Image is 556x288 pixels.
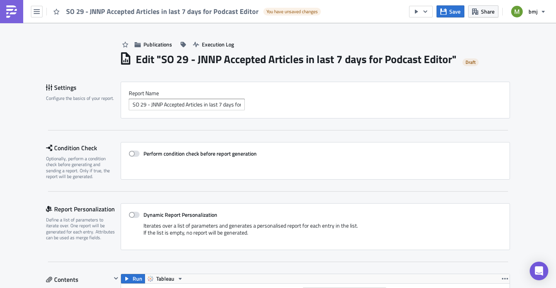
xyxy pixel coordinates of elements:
button: Publications [131,38,176,50]
button: Hide content [111,274,121,283]
div: Iterates over a list of parameters and generates a personalised report for each entry in the list... [129,222,502,242]
strong: Perform condition check before report generation [143,149,257,158]
button: Save [437,5,464,17]
div: Optionally, perform a condition check before generating and sending a report. Only if true, the r... [46,156,116,180]
h1: Edit " SO 29 - JNNP Accepted Articles in last 7 days for Podcast Editor " [136,52,457,66]
button: bmj [507,3,550,20]
span: Draft [466,59,476,65]
div: Contents [46,274,111,285]
span: bmj [529,7,537,15]
div: Open Intercom Messenger [530,262,548,280]
label: Report Nam﻿e [129,90,502,97]
img: Avatar [510,5,524,18]
p: Hi, [3,3,369,9]
div: Should you have any queries please contact [PERSON_NAME] ([EMAIL_ADDRESS][DOMAIN_NAME]). [3,37,369,43]
div: Kind regards, [3,56,369,62]
div: Condition Check [46,142,121,154]
span: Execution Log [202,40,234,48]
span: Save [449,7,460,15]
button: Execution Log [189,38,238,50]
span: Tableau [156,274,174,283]
span: Share [481,7,495,15]
button: Tableau [145,274,186,283]
div: Configure the basics of your report. [46,95,116,101]
button: Share [468,5,498,17]
p: Please find attached the weekly report for SO 29 - JNNP Accepted Articles in last 7 days for Podc... [3,20,369,26]
button: Run [121,274,145,283]
span: Publications [143,40,172,48]
img: PushMetrics [5,5,18,18]
div: Define a list of parameters to iterate over. One report will be generated for each entry. Attribu... [46,217,116,241]
span: Run [133,274,142,283]
div: Report Personalization [46,203,121,215]
span: You have unsaved changes [266,9,318,15]
div: [PERSON_NAME] [3,68,369,74]
strong: Dynamic Report Personalization [143,211,217,219]
body: Rich Text Area. Press ALT-0 for help. [3,3,369,74]
span: SO 29 - JNNP Accepted Articles in last 7 days for Podcast Editor [66,7,259,16]
div: Settings [46,82,121,93]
